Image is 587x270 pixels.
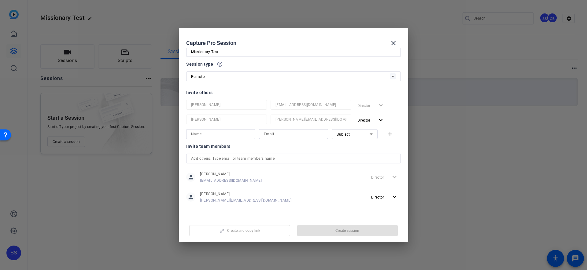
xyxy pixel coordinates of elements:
span: Director [371,195,384,199]
button: Director [355,115,387,126]
div: Capture Pro Session [186,36,401,50]
input: Email... [275,116,346,123]
input: Email... [264,130,323,138]
input: Name... [191,116,262,123]
input: Add others: Type email or team members name [191,155,396,162]
span: [PERSON_NAME] [200,192,292,196]
span: Remote [191,75,205,79]
div: Invite team members [186,143,401,150]
mat-icon: help_outline [217,61,223,67]
span: [PERSON_NAME] [200,172,262,177]
mat-icon: expand_more [377,116,385,124]
input: Enter Session Name [191,48,396,56]
mat-icon: person [186,192,195,202]
mat-icon: person [186,173,195,182]
input: Email... [275,101,346,108]
span: Session type [186,60,213,68]
span: [EMAIL_ADDRESS][DOMAIN_NAME] [200,178,262,183]
mat-icon: expand_more [391,193,398,201]
input: Name... [191,130,250,138]
span: Subject [337,132,350,137]
mat-icon: close [390,39,397,47]
div: Invite others [186,89,401,96]
span: [PERSON_NAME][EMAIL_ADDRESS][DOMAIN_NAME] [200,198,292,203]
span: Director [357,118,370,122]
button: Director [369,192,401,203]
input: Name... [191,101,262,108]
